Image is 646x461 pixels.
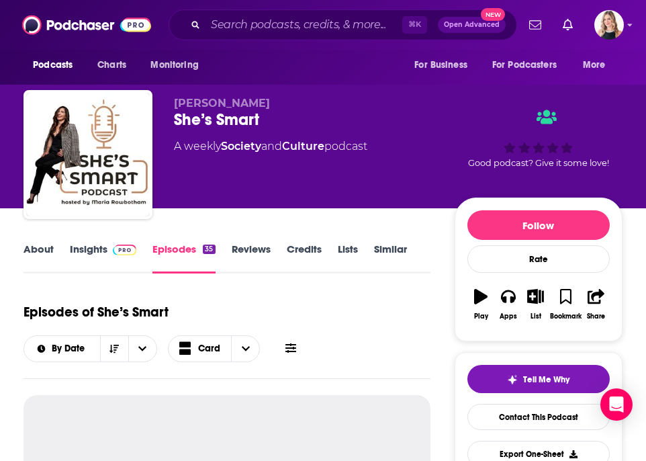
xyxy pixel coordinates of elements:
[97,56,126,75] span: Charts
[113,245,136,255] img: Podchaser Pro
[70,243,136,274] a: InsightsPodchaser Pro
[495,280,522,329] button: Apps
[583,56,606,75] span: More
[522,280,549,329] button: List
[52,344,89,353] span: By Date
[22,12,151,38] img: Podchaser - Follow, Share and Rate Podcasts
[261,140,282,153] span: and
[205,14,402,36] input: Search podcasts, credits, & more...
[414,56,467,75] span: For Business
[141,52,216,78] button: open menu
[24,335,157,362] h2: Choose List sort
[481,8,505,21] span: New
[24,52,90,78] button: open menu
[582,280,610,329] button: Share
[100,336,128,362] button: Sort Direction
[444,22,500,28] span: Open Advanced
[467,245,610,273] div: Rate
[26,93,150,216] img: She’s Smart
[500,312,517,321] div: Apps
[507,374,518,385] img: tell me why sparkle
[483,52,576,78] button: open menu
[474,312,488,321] div: Play
[24,304,169,321] h1: Episodes of She’s Smart
[374,243,407,274] a: Similar
[174,97,270,110] span: [PERSON_NAME]
[524,13,547,36] a: Show notifications dropdown
[549,280,582,329] button: Bookmark
[594,10,624,40] img: User Profile
[232,243,271,274] a: Reviews
[600,388,633,421] div: Open Intercom Messenger
[557,13,578,36] a: Show notifications dropdown
[89,52,134,78] a: Charts
[282,140,324,153] a: Culture
[455,97,622,180] div: Good podcast? Give it some love!
[530,312,541,321] div: List
[523,374,569,385] span: Tell Me Why
[405,52,484,78] button: open menu
[150,56,198,75] span: Monitoring
[594,10,624,40] span: Logged in as Ilana.Dvir
[594,10,624,40] button: Show profile menu
[550,312,582,321] div: Bookmark
[468,158,609,168] span: Good podcast? Give it some love!
[169,9,517,40] div: Search podcasts, credits, & more...
[467,365,610,393] button: tell me why sparkleTell Me Why
[467,280,495,329] button: Play
[203,245,215,254] div: 35
[467,210,610,240] button: Follow
[338,243,358,274] a: Lists
[492,56,557,75] span: For Podcasters
[573,52,622,78] button: open menu
[402,16,427,34] span: ⌘ K
[128,336,156,362] button: open menu
[33,56,73,75] span: Podcasts
[438,17,506,33] button: Open AdvancedNew
[168,335,261,362] button: Choose View
[467,404,610,430] a: Contact This Podcast
[174,138,367,155] div: A weekly podcast
[287,243,322,274] a: Credits
[221,140,261,153] a: Society
[152,243,215,274] a: Episodes35
[587,312,605,321] div: Share
[24,344,100,353] button: open menu
[24,243,54,274] a: About
[198,344,220,353] span: Card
